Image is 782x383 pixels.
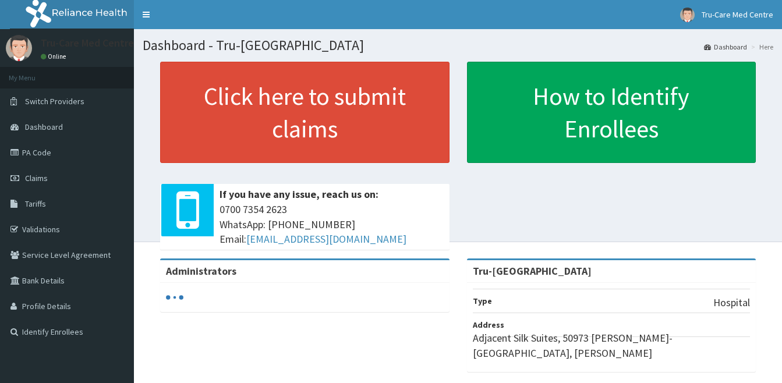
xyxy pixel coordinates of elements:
[473,264,592,278] strong: Tru-[GEOGRAPHIC_DATA]
[704,42,747,52] a: Dashboard
[41,38,134,48] p: Tru-Care Med Centre
[41,52,69,61] a: Online
[166,264,236,278] b: Administrators
[713,295,750,310] p: Hospital
[748,42,773,52] li: Here
[166,289,183,306] svg: audio-loading
[702,9,773,20] span: Tru-Care Med Centre
[246,232,406,246] a: [EMAIL_ADDRESS][DOMAIN_NAME]
[25,122,63,132] span: Dashboard
[25,96,84,107] span: Switch Providers
[473,320,504,330] b: Address
[467,62,756,163] a: How to Identify Enrollees
[25,198,46,209] span: Tariffs
[473,331,751,360] p: Adjacent Silk Suites, 50973 [PERSON_NAME]-[GEOGRAPHIC_DATA], [PERSON_NAME]
[25,173,48,183] span: Claims
[680,8,695,22] img: User Image
[220,202,444,247] span: 0700 7354 2623 WhatsApp: [PHONE_NUMBER] Email:
[143,38,773,53] h1: Dashboard - Tru-[GEOGRAPHIC_DATA]
[220,187,378,201] b: If you have any issue, reach us on:
[473,296,492,306] b: Type
[160,62,450,163] a: Click here to submit claims
[6,35,32,61] img: User Image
